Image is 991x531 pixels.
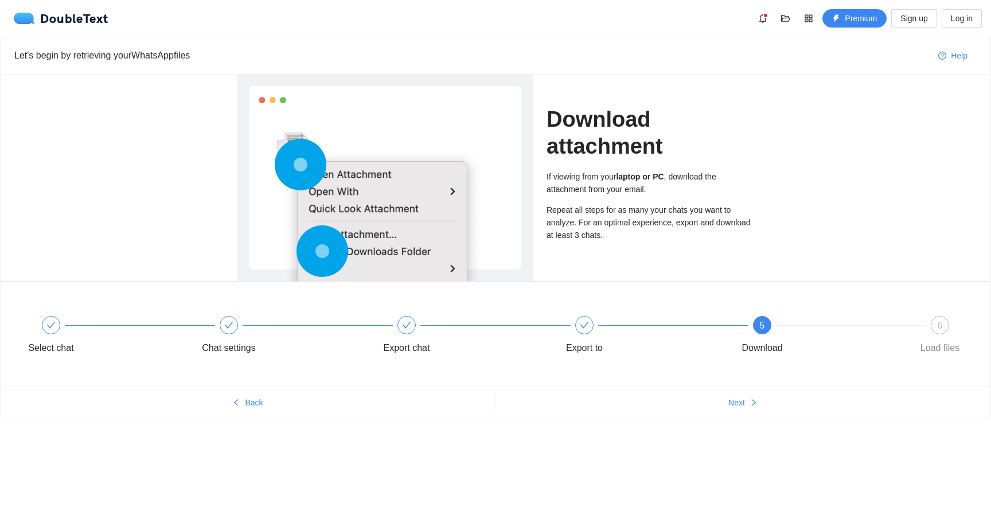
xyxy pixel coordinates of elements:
div: Chat settings [202,339,255,357]
span: Next [728,396,745,409]
b: laptop or PC [616,172,664,181]
span: check [46,321,56,330]
div: Let's begin by retrieving your WhatsApp files [14,48,929,63]
span: appstore [800,14,817,23]
div: Load files [920,339,960,357]
div: Export to [551,316,729,357]
div: Chat settings [196,316,373,357]
h1: Download attachment [547,106,754,159]
div: Download [742,339,782,357]
div: Repeat all steps for as many your chats you want to analyze. For an optimal experience, export an... [547,204,754,241]
div: Export chat [384,339,430,357]
div: 5Download [729,316,907,357]
span: left [232,399,240,408]
span: Log in [951,12,973,25]
img: logo [14,13,40,24]
span: Premium [845,12,877,25]
button: Nextright [495,393,990,412]
span: question-circle [938,52,946,61]
span: thunderbolt [832,14,840,24]
span: right [750,399,758,408]
button: appstore [799,9,818,28]
div: 6Load files [907,316,973,357]
div: If viewing from your , download the attachment from your email. [547,170,754,196]
a: logoDoubleText [14,13,108,24]
button: thunderboltPremium [822,9,887,28]
button: bell [754,9,772,28]
div: Export chat [373,316,551,357]
span: check [224,321,233,330]
span: Back [245,396,263,409]
button: leftBack [1,393,495,412]
span: check [580,321,589,330]
span: check [402,321,411,330]
button: folder-open [777,9,795,28]
span: bell [754,14,771,23]
button: Log in [942,9,982,28]
span: 5 [760,321,765,330]
span: 6 [938,321,943,330]
span: Help [951,49,967,62]
span: Sign up [900,12,927,25]
span: folder-open [777,14,794,23]
button: Sign up [891,9,937,28]
div: Select chat [28,339,73,357]
button: question-circleHelp [929,46,977,65]
div: DoubleText [14,13,108,24]
div: Select chat [18,316,196,357]
div: Export to [566,339,603,357]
